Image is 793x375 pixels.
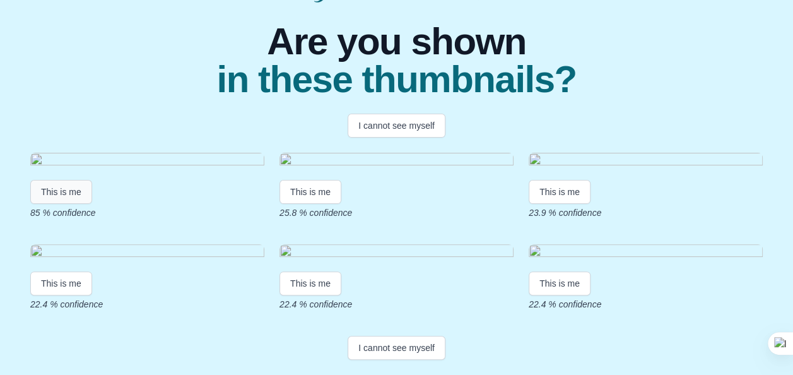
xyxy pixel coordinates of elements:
[30,206,264,219] p: 85 % confidence
[30,244,264,261] img: ee8188e3c992603e5475f21957cba7a68d61b886.gif
[529,271,590,295] button: This is me
[279,244,514,261] img: 68a9e300ae8fbcbeac1742be7dcf64ffd64e32ea.gif
[30,298,264,311] p: 22.4 % confidence
[529,244,763,261] img: 8dac22daed9e06919aef39db82c1bd911f8f936d.gif
[529,298,763,311] p: 22.4 % confidence
[30,153,264,170] img: f120889691ae4953ff0bcd07af760cd70ff4bf8e.gif
[30,271,92,295] button: This is me
[348,336,445,360] button: I cannot see myself
[279,180,341,204] button: This is me
[216,23,576,61] span: Are you shown
[279,271,341,295] button: This is me
[529,153,763,170] img: 9ac3bc8d3d46a4f95a8ab8354cf9d0e74a1ab588.gif
[279,298,514,311] p: 22.4 % confidence
[279,206,514,219] p: 25.8 % confidence
[279,153,514,170] img: ab40656d1dc827a64e1761d84bad126bbccc944d.gif
[348,114,445,138] button: I cannot see myself
[529,206,763,219] p: 23.9 % confidence
[30,180,92,204] button: This is me
[216,61,576,98] span: in these thumbnails?
[529,180,590,204] button: This is me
